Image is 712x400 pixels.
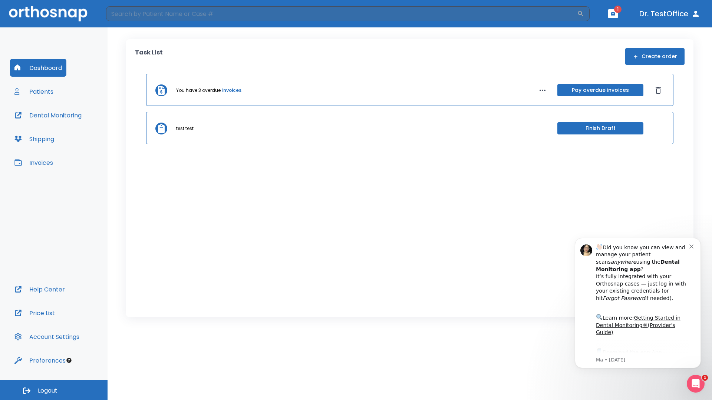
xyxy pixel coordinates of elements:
[10,83,58,100] button: Patients
[176,87,221,94] p: You have 3 overdue
[10,351,70,369] button: Preferences
[564,227,712,380] iframe: Intercom notifications message
[557,84,643,96] button: Pay overdue invoices
[222,87,241,94] a: invoices
[614,6,622,13] span: 1
[32,130,126,137] p: Message from Ma, sent 2w ago
[10,328,84,346] button: Account Settings
[10,59,66,77] button: Dashboard
[625,48,685,65] button: Create order
[32,121,126,159] div: Download the app: | ​ Let us know if you need help getting started!
[557,122,643,134] button: Finish Draft
[106,6,577,21] input: Search by Patient Name or Case #
[10,154,57,171] button: Invoices
[126,16,132,22] button: Dismiss notification
[10,280,69,298] button: Help Center
[66,357,72,364] div: Tooltip anchor
[10,106,86,124] button: Dental Monitoring
[687,375,705,393] iframe: Intercom live chat
[135,48,163,65] p: Task List
[702,375,708,381] span: 1
[652,84,664,96] button: Dismiss
[32,123,98,136] a: App Store
[636,7,703,20] button: Dr. TestOffice
[10,304,59,322] button: Price List
[176,125,194,132] p: test test
[9,6,88,21] img: Orthosnap
[10,130,59,148] button: Shipping
[38,387,57,395] span: Logout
